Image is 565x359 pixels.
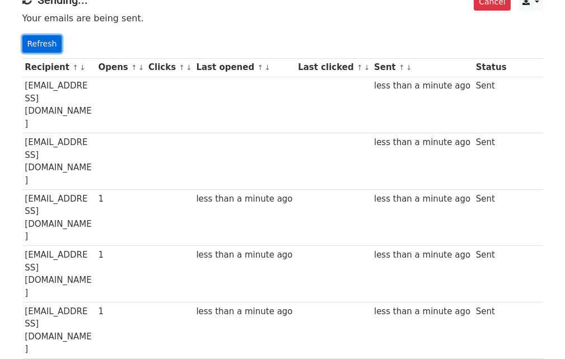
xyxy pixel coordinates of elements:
div: less than a minute ago [196,305,292,318]
a: ↑ [257,63,263,72]
a: ↓ [80,63,86,72]
div: 1 [98,193,143,206]
div: less than a minute ago [196,249,292,262]
div: less than a minute ago [374,80,470,92]
td: [EMAIL_ADDRESS][DOMAIN_NAME] [22,189,96,246]
th: Recipient [22,58,96,77]
td: [EMAIL_ADDRESS][DOMAIN_NAME] [22,246,96,302]
a: ↑ [131,63,137,72]
th: Last clicked [295,58,371,77]
div: less than a minute ago [374,249,470,262]
a: ↑ [72,63,78,72]
a: ↑ [399,63,405,72]
iframe: Chat Widget [509,305,565,359]
p: Your emails are being sent. [22,12,543,24]
td: Sent [473,189,509,246]
div: less than a minute ago [374,305,470,318]
td: [EMAIL_ADDRESS][DOMAIN_NAME] [22,133,96,190]
td: Sent [473,77,509,133]
td: [EMAIL_ADDRESS][DOMAIN_NAME] [22,302,96,359]
a: ↑ [179,63,185,72]
a: ↓ [406,63,412,72]
td: Sent [473,133,509,190]
th: Status [473,58,509,77]
th: Clicks [146,58,193,77]
td: Sent [473,302,509,359]
th: Opens [96,58,146,77]
a: ↓ [138,63,144,72]
td: [EMAIL_ADDRESS][DOMAIN_NAME] [22,77,96,133]
a: Refresh [22,35,62,53]
div: 1 [98,249,143,262]
a: ↑ [357,63,363,72]
td: Sent [473,246,509,302]
th: Sent [371,58,473,77]
th: Last opened [194,58,296,77]
div: 1 [98,305,143,318]
a: ↓ [264,63,270,72]
div: less than a minute ago [374,193,470,206]
div: less than a minute ago [374,136,470,149]
div: less than a minute ago [196,193,292,206]
a: ↓ [364,63,370,72]
a: ↓ [186,63,192,72]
